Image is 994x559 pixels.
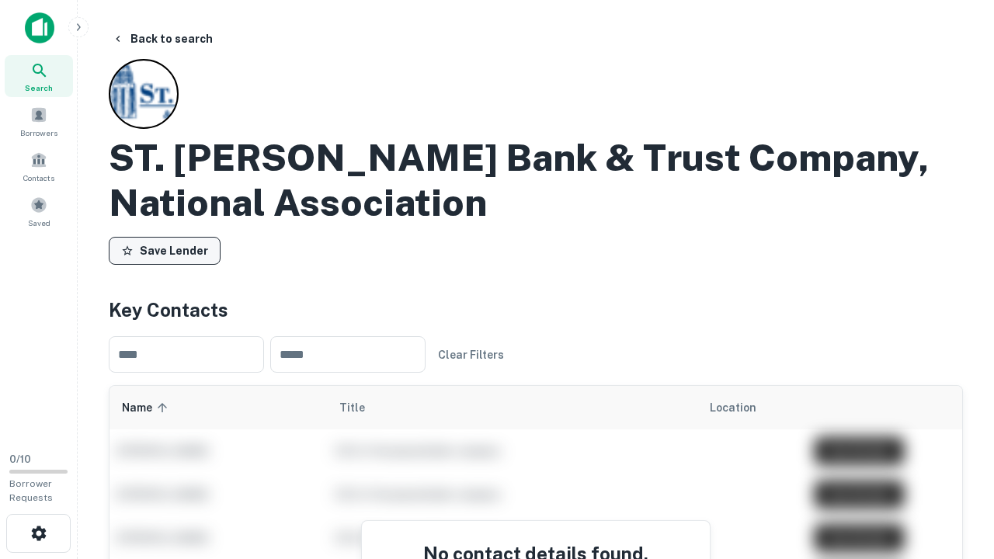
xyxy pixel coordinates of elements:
span: Borrowers [20,127,57,139]
span: Contacts [23,172,54,184]
span: Borrower Requests [9,478,53,503]
h4: Key Contacts [109,296,963,324]
a: Search [5,55,73,97]
a: Borrowers [5,100,73,142]
button: Back to search [106,25,219,53]
a: Saved [5,190,73,232]
img: capitalize-icon.png [25,12,54,43]
iframe: Chat Widget [916,435,994,509]
button: Clear Filters [432,341,510,369]
h2: ST. [PERSON_NAME] Bank & Trust Company, National Association [109,135,963,224]
span: Saved [28,217,50,229]
button: Save Lender [109,237,221,265]
a: Contacts [5,145,73,187]
span: Search [25,82,53,94]
span: 0 / 10 [9,453,31,465]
